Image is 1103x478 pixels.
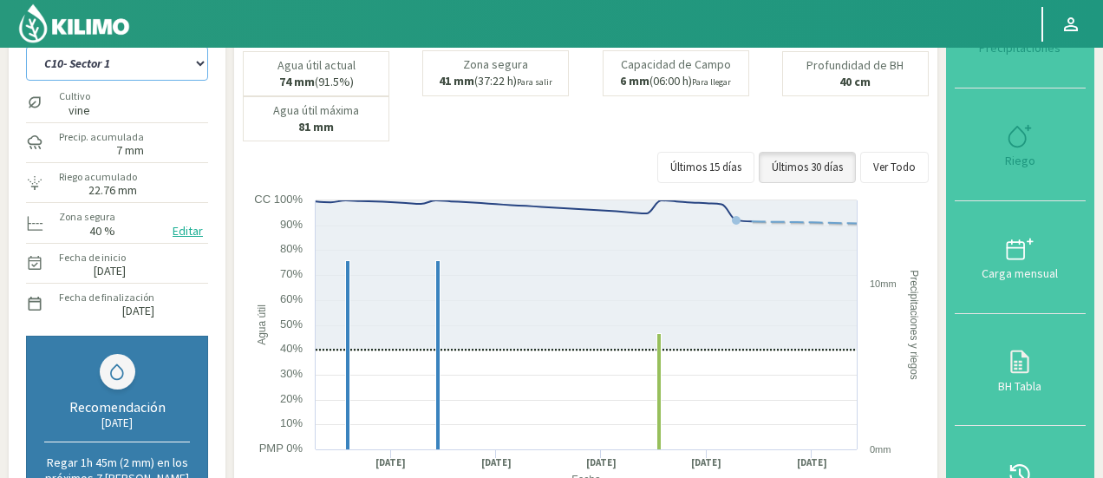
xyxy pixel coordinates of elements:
button: Últimos 30 días [759,152,856,183]
div: Riego [960,154,1080,167]
p: (37:22 h) [439,75,552,88]
label: 22.76 mm [88,185,137,196]
button: Ver Todo [860,152,929,183]
div: [DATE] [44,416,190,430]
text: 80% [280,242,303,255]
b: 74 mm [279,74,315,89]
b: 6 mm [620,73,649,88]
label: Precip. acumulada [59,129,144,145]
label: Cultivo [59,88,90,104]
p: Profundidad de BH [806,59,904,72]
text: [DATE] [481,456,512,469]
text: 40% [280,342,303,355]
div: Precipitaciones [960,42,1080,54]
text: 10mm [870,278,897,289]
label: vine [59,105,90,116]
div: Recomendación [44,398,190,416]
p: Zona segura [463,58,528,71]
p: Agua útil máxima [273,104,359,117]
button: Editar [167,221,208,241]
text: 60% [280,292,303,305]
text: PMP 0% [259,442,303,455]
label: Fecha de finalización [59,290,154,305]
p: (06:00 h) [620,75,731,88]
text: [DATE] [797,456,827,469]
b: 41 mm [439,73,474,88]
label: 7 mm [116,145,144,156]
text: 10% [280,416,303,429]
img: Kilimo [17,3,131,44]
label: Riego acumulado [59,169,137,185]
small: Para salir [517,76,552,88]
text: 50% [280,318,303,331]
text: [DATE] [586,456,617,469]
button: BH Tabla [955,314,1086,427]
label: [DATE] [94,265,126,277]
text: CC 100% [254,193,303,206]
div: BH Tabla [960,380,1080,392]
b: 40 cm [839,74,871,89]
text: 70% [280,267,303,280]
text: Agua útil [256,304,268,345]
p: Capacidad de Campo [621,58,731,71]
label: 40 % [89,226,115,237]
label: [DATE] [122,305,154,317]
text: [DATE] [691,456,721,469]
button: Carga mensual [955,201,1086,314]
div: Carga mensual [960,267,1080,279]
button: Últimos 15 días [657,152,754,183]
text: Precipitaciones y riegos [908,270,920,380]
p: (91.5%) [279,75,354,88]
text: 20% [280,392,303,405]
label: Zona segura [59,209,115,225]
button: Riego [955,88,1086,201]
p: Agua útil actual [277,59,356,72]
text: 90% [280,218,303,231]
b: 81 mm [298,119,334,134]
label: Fecha de inicio [59,250,126,265]
small: Para llegar [692,76,731,88]
text: 0mm [870,444,891,455]
text: 30% [280,367,303,380]
text: [DATE] [375,456,406,469]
